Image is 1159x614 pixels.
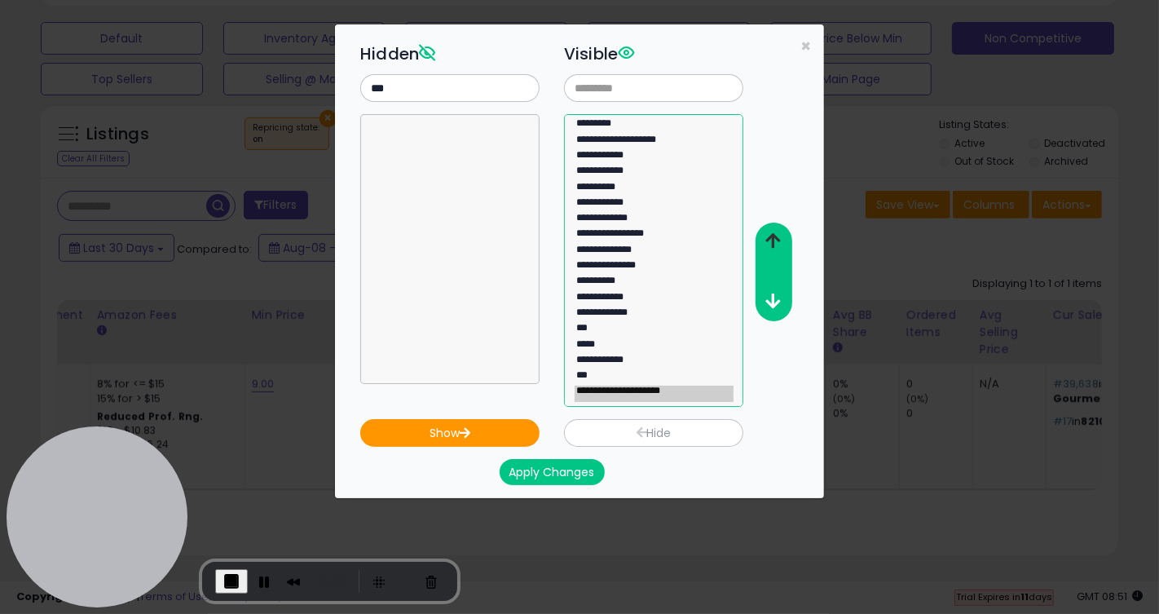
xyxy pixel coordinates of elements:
[360,419,540,447] button: Show
[500,459,605,485] button: Apply Changes
[360,42,540,66] h3: Hidden
[564,419,743,447] button: Hide
[564,42,743,66] h3: Visible
[800,34,811,58] span: ×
